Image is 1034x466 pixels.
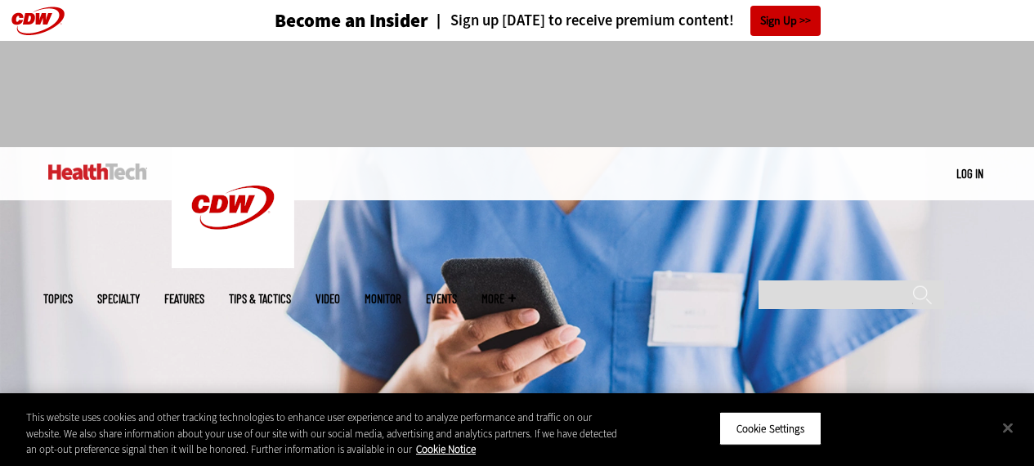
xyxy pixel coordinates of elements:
span: More [481,293,516,305]
div: This website uses cookies and other tracking technologies to enhance user experience and to analy... [26,410,620,458]
a: Sign up [DATE] to receive premium content! [428,13,734,29]
a: Become an Insider [213,11,428,30]
span: Specialty [97,293,140,305]
a: CDW [172,255,294,272]
button: Cookie Settings [719,411,821,446]
img: Home [172,147,294,268]
div: User menu [956,165,983,182]
a: More information about your privacy [416,442,476,456]
a: Features [164,293,204,305]
img: Home [48,164,147,180]
h3: Become an Insider [275,11,428,30]
a: Log in [956,166,983,181]
iframe: advertisement [220,57,815,131]
button: Close [990,410,1026,446]
a: MonITor [365,293,401,305]
a: Sign Up [750,6,821,36]
a: Tips & Tactics [229,293,291,305]
a: Video [316,293,340,305]
span: Topics [43,293,73,305]
a: Events [426,293,457,305]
